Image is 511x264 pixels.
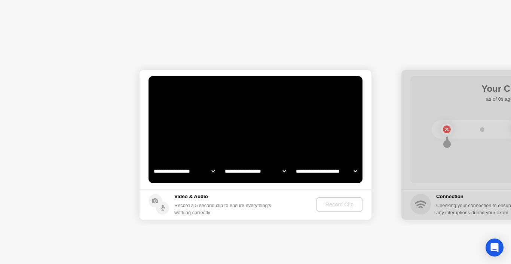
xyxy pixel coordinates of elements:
[486,239,504,257] div: Open Intercom Messenger
[223,164,287,179] select: Available speakers
[174,202,274,216] div: Record a 5 second clip to ensure everything’s working correctly
[294,164,358,179] select: Available microphones
[316,197,362,212] button: Record Clip
[319,201,359,207] div: Record Clip
[174,193,274,200] h5: Video & Audio
[152,164,216,179] select: Available cameras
